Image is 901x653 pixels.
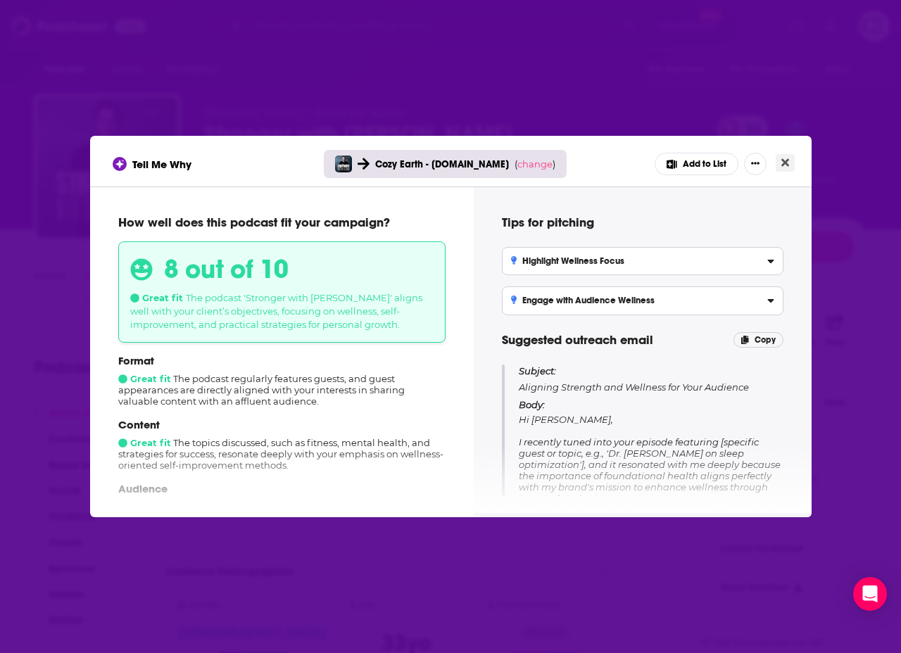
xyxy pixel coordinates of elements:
[118,437,171,448] span: Great fit
[164,253,289,285] h3: 8 out of 10
[853,577,887,611] div: Open Intercom Messenger
[375,158,509,170] span: Cozy Earth - [DOMAIN_NAME]
[515,158,555,170] span: ( )
[118,482,446,535] div: The podcast's demographic of primarily educated, affluent listeners closely matches your target a...
[655,153,738,175] button: Add to List
[519,364,556,377] span: Subject:
[118,418,446,431] p: Content
[130,292,422,330] span: The podcast 'Stronger with [PERSON_NAME]' aligns well with your client’s objectives, focusing on ...
[511,256,625,266] h3: Highlight Wellness Focus
[118,354,446,367] p: Format
[118,373,171,384] span: Great fit
[118,354,446,407] div: The podcast regularly features guests, and guest appearances are directly aligned with your inter...
[130,292,183,303] span: Great fit
[519,399,545,410] span: Body:
[755,335,776,345] span: Copy
[776,154,795,172] button: Close
[118,482,446,495] p: Audience
[744,153,767,175] button: Show More Button
[118,215,446,230] p: How well does this podcast fit your campaign?
[115,159,125,169] img: tell me why sparkle
[502,332,653,348] span: Suggested outreach email
[511,296,655,305] h3: Engage with Audience Wellness
[335,156,352,172] img: Stronger with Don Saladino
[118,418,446,471] div: The topics discussed, such as fitness, mental health, and strategies for success, resonate deeply...
[517,158,553,170] span: change
[132,158,191,171] span: Tell Me Why
[519,364,783,393] p: Aligning Strength and Wellness for Your Audience
[502,215,783,230] h4: Tips for pitching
